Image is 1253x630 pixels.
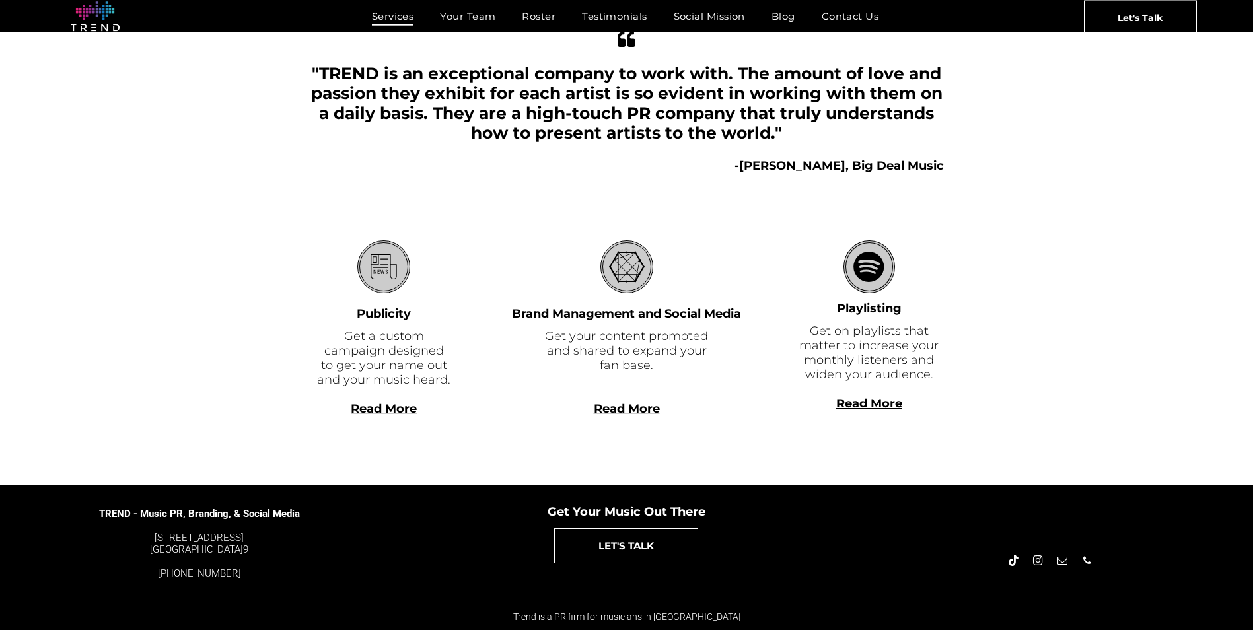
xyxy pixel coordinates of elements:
[150,532,244,555] font: [STREET_ADDRESS] [GEOGRAPHIC_DATA]
[836,396,902,411] a: Read More
[758,7,808,26] a: Blog
[1118,1,1163,34] span: Let's Talk
[351,402,417,416] a: Read More
[594,402,660,416] a: Read More
[71,1,120,32] img: logo
[661,7,758,26] a: Social Mission
[548,505,705,519] span: Get Your Music Out There
[1007,553,1021,571] a: Tiktok
[512,306,741,321] font: Brand Management and Social Media
[509,7,569,26] a: Roster
[513,612,740,622] span: Trend is a PR firm for musicians in [GEOGRAPHIC_DATA]
[311,63,943,143] span: "TREND is an exceptional company to work with. The amount of love and passion they exhibit for ea...
[150,532,244,555] a: [STREET_ADDRESS][GEOGRAPHIC_DATA]
[357,306,411,321] font: Publicity
[545,329,708,372] font: Get your content promoted and shared to expand your fan base.
[359,7,427,26] a: Services
[808,7,892,26] a: Contact Us
[569,7,660,26] a: Testimonials
[554,528,698,563] a: LET'S TALK
[98,532,301,555] div: 9
[734,158,944,173] b: -[PERSON_NAME], Big Deal Music
[837,301,902,316] font: Playlisting
[795,411,944,425] div: Read More
[158,567,241,579] a: [PHONE_NUMBER]
[598,529,654,563] span: LET'S TALK
[1015,477,1253,630] iframe: Chat Widget
[799,324,939,382] font: Get on playlists that matter to increase your monthly listeners and widen your audience.
[427,7,509,26] a: Your Team
[317,329,450,387] font: Get a custom campaign designed to get your name out and your music heard.
[99,508,300,520] span: TREND - Music PR, Branding, & Social Media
